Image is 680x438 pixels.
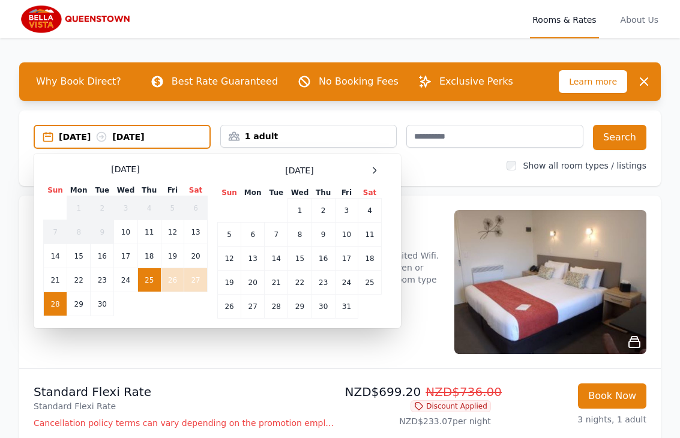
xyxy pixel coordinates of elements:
td: 24 [335,271,358,295]
td: 24 [114,268,137,292]
td: 26 [161,268,184,292]
p: NZD$233.07 per night [345,415,491,427]
td: 11 [358,223,382,247]
td: 5 [218,223,241,247]
td: 6 [184,196,208,220]
div: 1 adult [221,130,397,142]
td: 3 [335,199,358,223]
p: Cancellation policy terms can vary depending on the promotion employed and the time of stay of th... [34,417,335,429]
td: 18 [137,244,161,268]
p: Standard Flexi Rate [34,400,335,412]
p: Best Rate Guaranteed [172,74,278,89]
td: 14 [265,247,288,271]
p: Standard Flexi Rate [34,383,335,400]
td: 12 [161,220,184,244]
td: 22 [288,271,311,295]
td: 10 [335,223,358,247]
td: 6 [241,223,265,247]
td: 4 [137,196,161,220]
td: 28 [265,295,288,319]
td: 2 [91,196,114,220]
td: 1 [67,196,91,220]
td: 5 [161,196,184,220]
td: 20 [241,271,265,295]
p: No Booking Fees [319,74,399,89]
th: Tue [265,187,288,199]
th: Wed [114,185,137,196]
td: 21 [265,271,288,295]
td: 19 [161,244,184,268]
td: 11 [137,220,161,244]
span: Why Book Direct? [26,70,131,94]
td: 28 [44,292,67,316]
span: Discount Applied [411,400,491,412]
td: 14 [44,244,67,268]
td: 18 [358,247,382,271]
td: 2 [311,199,335,223]
th: Sun [218,187,241,199]
td: 16 [311,247,335,271]
td: 7 [44,220,67,244]
td: 17 [335,247,358,271]
th: Mon [241,187,265,199]
td: 10 [114,220,137,244]
td: 4 [358,199,382,223]
td: 20 [184,244,208,268]
td: 12 [218,247,241,271]
p: NZD$699.20 [345,383,491,400]
p: 3 nights, 1 adult [501,413,646,425]
td: 9 [311,223,335,247]
th: Fri [161,185,184,196]
img: Bella Vista Queenstown [19,5,134,34]
span: [DATE] [285,164,313,176]
th: Fri [335,187,358,199]
td: 30 [91,292,114,316]
label: Show all room types / listings [523,161,646,170]
td: 19 [218,271,241,295]
td: 16 [91,244,114,268]
th: Thu [311,187,335,199]
td: 25 [358,271,382,295]
td: 9 [91,220,114,244]
td: 22 [67,268,91,292]
th: Mon [67,185,91,196]
th: Tue [91,185,114,196]
td: 27 [241,295,265,319]
span: NZD$736.00 [426,385,502,399]
div: [DATE] [DATE] [59,131,209,143]
td: 17 [114,244,137,268]
span: Learn more [559,70,627,93]
td: 8 [67,220,91,244]
th: Sun [44,185,67,196]
td: 13 [184,220,208,244]
td: 23 [91,268,114,292]
button: Book Now [578,383,646,409]
th: Wed [288,187,311,199]
td: 8 [288,223,311,247]
p: Exclusive Perks [439,74,513,89]
td: 31 [335,295,358,319]
td: 15 [67,244,91,268]
td: 15 [288,247,311,271]
td: 3 [114,196,137,220]
th: Sat [184,185,208,196]
td: 25 [137,268,161,292]
td: 26 [218,295,241,319]
td: 21 [44,268,67,292]
th: Sat [358,187,382,199]
td: 23 [311,271,335,295]
span: [DATE] [111,163,139,175]
th: Thu [137,185,161,196]
td: 27 [184,268,208,292]
td: 1 [288,199,311,223]
td: 13 [241,247,265,271]
td: 30 [311,295,335,319]
td: 7 [265,223,288,247]
button: Search [593,125,646,150]
td: 29 [288,295,311,319]
td: 29 [67,292,91,316]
